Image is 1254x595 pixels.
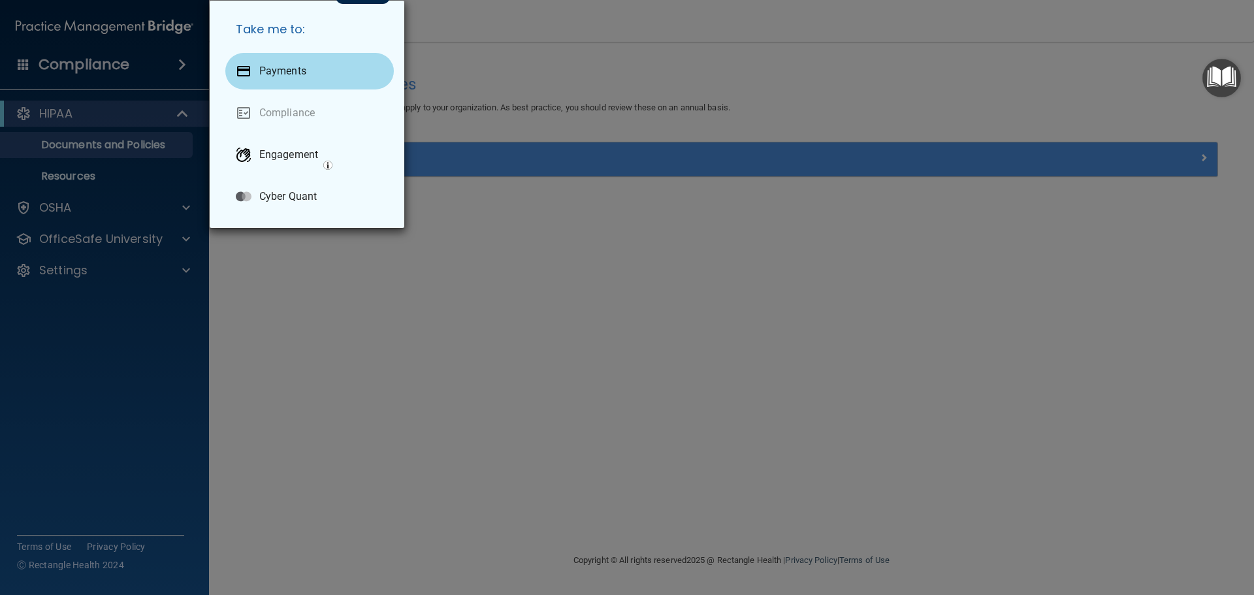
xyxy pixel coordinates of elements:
[259,65,306,78] p: Payments
[1202,59,1241,97] button: Open Resource Center
[259,148,318,161] p: Engagement
[225,95,394,131] a: Compliance
[225,137,394,173] a: Engagement
[225,53,394,89] a: Payments
[259,190,317,203] p: Cyber Quant
[225,178,394,215] a: Cyber Quant
[225,11,394,48] h5: Take me to:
